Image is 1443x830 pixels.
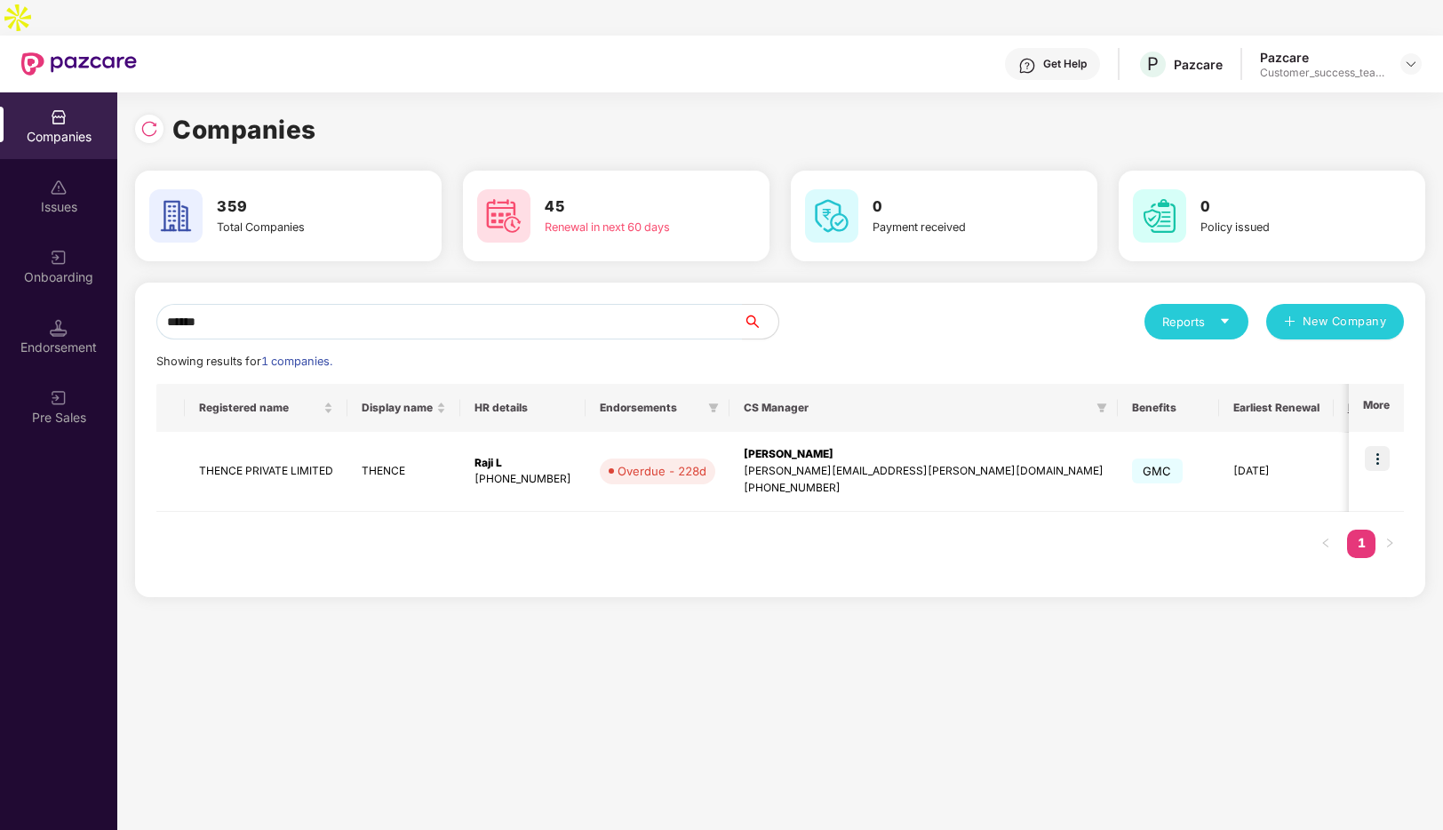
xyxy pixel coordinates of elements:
[261,355,332,368] span: 1 companies.
[1096,403,1107,413] span: filter
[474,455,571,472] div: Raji L
[1349,384,1404,432] th: More
[1219,432,1334,512] td: [DATE]
[1260,49,1384,66] div: Pazcare
[347,432,460,512] td: THENCE
[1348,401,1383,415] span: Issues
[873,219,1053,236] div: Payment received
[474,471,571,488] div: [PHONE_NUMBER]
[873,196,1053,219] h3: 0
[545,219,725,236] div: Renewal in next 60 days
[545,196,725,219] h3: 45
[1200,196,1381,219] h3: 0
[1093,397,1111,419] span: filter
[50,389,68,407] img: svg+xml;base64,PHN2ZyB3aWR0aD0iMjAiIGhlaWdodD0iMjAiIHZpZXdCb3g9IjAgMCAyMCAyMCIgZmlsbD0ibm9uZSIgeG...
[217,219,397,236] div: Total Companies
[50,249,68,267] img: svg+xml;base64,PHN2ZyB3aWR0aD0iMjAiIGhlaWdodD0iMjAiIHZpZXdCb3g9IjAgMCAyMCAyMCIgZmlsbD0ibm9uZSIgeG...
[744,446,1104,463] div: [PERSON_NAME]
[185,384,347,432] th: Registered name
[1320,538,1331,548] span: left
[742,315,778,329] span: search
[1162,313,1231,331] div: Reports
[1132,459,1183,483] span: GMC
[199,401,320,415] span: Registered name
[1365,446,1390,471] img: icon
[805,189,858,243] img: svg+xml;base64,PHN2ZyB4bWxucz0iaHR0cDovL3d3dy53My5vcmcvMjAwMC9zdmciIHdpZHRoPSI2MCIgaGVpZ2h0PSI2MC...
[744,401,1089,415] span: CS Manager
[1375,530,1404,558] li: Next Page
[1303,313,1387,331] span: New Company
[172,110,316,149] h1: Companies
[1375,530,1404,558] button: right
[50,319,68,337] img: svg+xml;base64,PHN2ZyB3aWR0aD0iMTQuNSIgaGVpZ2h0PSIxNC41IiB2aWV3Qm94PSIwIDAgMTYgMTYiIGZpbGw9Im5vbm...
[362,401,433,415] span: Display name
[742,304,779,339] button: search
[1219,315,1231,327] span: caret-down
[1311,530,1340,558] button: left
[347,384,460,432] th: Display name
[1334,384,1410,432] th: Issues
[460,384,586,432] th: HR details
[1219,384,1334,432] th: Earliest Renewal
[1118,384,1219,432] th: Benefits
[1311,530,1340,558] li: Previous Page
[1174,56,1223,73] div: Pazcare
[1133,189,1186,243] img: svg+xml;base64,PHN2ZyB4bWxucz0iaHR0cDovL3d3dy53My5vcmcvMjAwMC9zdmciIHdpZHRoPSI2MCIgaGVpZ2h0PSI2MC...
[140,120,158,138] img: svg+xml;base64,PHN2ZyBpZD0iUmVsb2FkLTMyeDMyIiB4bWxucz0iaHR0cDovL3d3dy53My5vcmcvMjAwMC9zdmciIHdpZH...
[1147,53,1159,75] span: P
[705,397,722,419] span: filter
[1347,530,1375,556] a: 1
[477,189,530,243] img: svg+xml;base64,PHN2ZyB4bWxucz0iaHR0cDovL3d3dy53My5vcmcvMjAwMC9zdmciIHdpZHRoPSI2MCIgaGVpZ2h0PSI2MC...
[1347,530,1375,558] li: 1
[1348,463,1396,480] div: 0
[1043,57,1087,71] div: Get Help
[744,463,1104,480] div: [PERSON_NAME][EMAIL_ADDRESS][PERSON_NAME][DOMAIN_NAME]
[50,179,68,196] img: svg+xml;base64,PHN2ZyBpZD0iSXNzdWVzX2Rpc2FibGVkIiB4bWxucz0iaHR0cDovL3d3dy53My5vcmcvMjAwMC9zdmciIH...
[744,480,1104,497] div: [PHONE_NUMBER]
[1404,57,1418,71] img: svg+xml;base64,PHN2ZyBpZD0iRHJvcGRvd24tMzJ4MzIiIHhtbG5zPSJodHRwOi8vd3d3LnczLm9yZy8yMDAwL3N2ZyIgd2...
[217,196,397,219] h3: 359
[185,432,347,512] td: THENCE PRIVATE LIMITED
[1284,315,1296,330] span: plus
[21,52,137,76] img: New Pazcare Logo
[600,401,701,415] span: Endorsements
[1384,538,1395,548] span: right
[1200,219,1381,236] div: Policy issued
[1266,304,1404,339] button: plusNew Company
[149,189,203,243] img: svg+xml;base64,PHN2ZyB4bWxucz0iaHR0cDovL3d3dy53My5vcmcvMjAwMC9zdmciIHdpZHRoPSI2MCIgaGVpZ2h0PSI2MC...
[1260,66,1384,80] div: Customer_success_team_lead
[50,108,68,126] img: svg+xml;base64,PHN2ZyBpZD0iQ29tcGFuaWVzIiB4bWxucz0iaHR0cDovL3d3dy53My5vcmcvMjAwMC9zdmciIHdpZHRoPS...
[1018,57,1036,75] img: svg+xml;base64,PHN2ZyBpZD0iSGVscC0zMngzMiIgeG1sbnM9Imh0dHA6Ly93d3cudzMub3JnLzIwMDAvc3ZnIiB3aWR0aD...
[708,403,719,413] span: filter
[156,355,332,368] span: Showing results for
[618,462,706,480] div: Overdue - 228d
